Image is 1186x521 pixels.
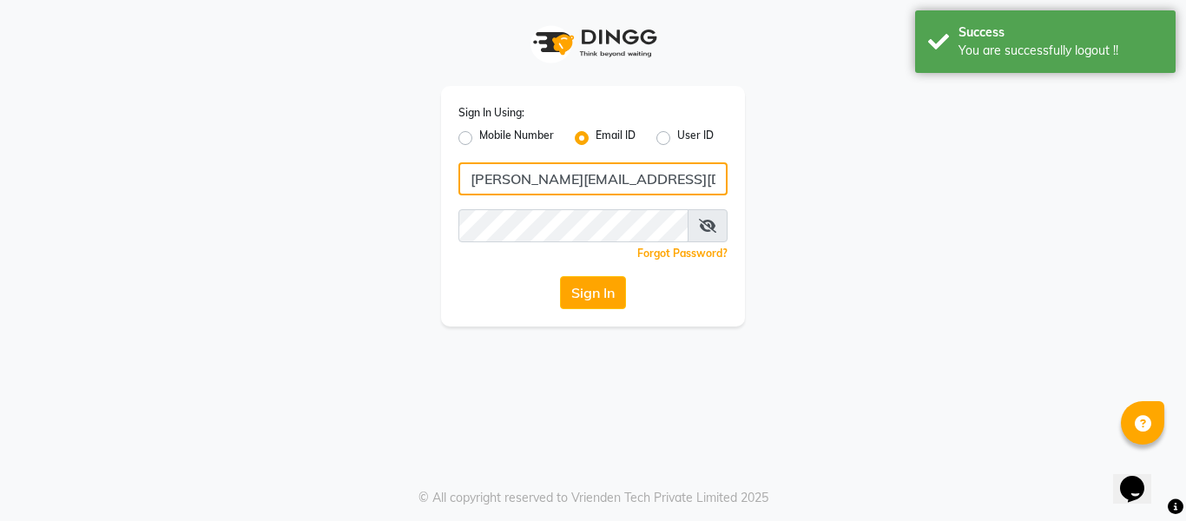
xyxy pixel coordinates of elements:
[637,247,728,260] a: Forgot Password?
[596,128,636,148] label: Email ID
[524,17,662,69] img: logo1.svg
[560,276,626,309] button: Sign In
[458,105,524,121] label: Sign In Using:
[677,128,714,148] label: User ID
[479,128,554,148] label: Mobile Number
[458,162,728,195] input: Username
[959,23,1163,42] div: Success
[458,209,689,242] input: Username
[959,42,1163,60] div: You are successfully logout !!
[1113,452,1169,504] iframe: chat widget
